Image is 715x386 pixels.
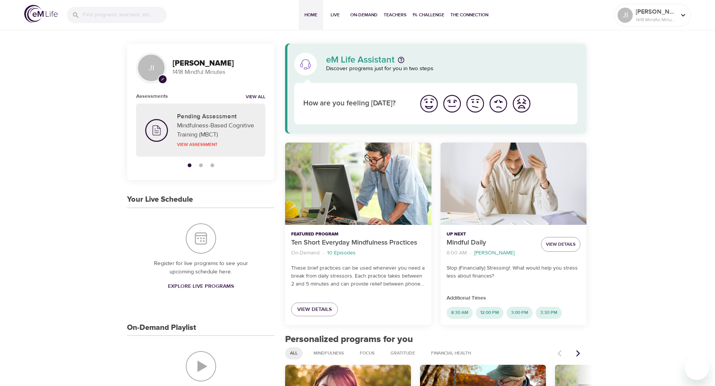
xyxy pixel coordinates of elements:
p: 8:00 AM [447,249,467,257]
div: JI [618,8,633,23]
p: These brief practices can be used whenever you need a break from daily stressors. Each practice t... [291,264,425,288]
span: 1% Challenge [412,11,444,19]
button: I'm feeling worst [510,92,533,115]
input: Find programs, teachers, etc... [83,7,167,23]
span: Financial Health [426,350,475,356]
p: Mindfulness-Based Cognitive Training (MBCT) [177,121,256,139]
span: Explore Live Programs [168,282,234,291]
span: Home [302,11,320,19]
img: worst [511,93,532,114]
span: Gratitude [386,350,420,356]
img: On-Demand Playlist [186,351,216,381]
div: Mindfulness [309,347,349,359]
nav: breadcrumb [291,248,425,258]
span: Focus [355,350,379,356]
div: 12:00 PM [476,307,503,319]
span: Teachers [384,11,406,19]
img: good [442,93,463,114]
span: All [285,350,302,356]
div: Gratitude [386,347,420,359]
p: 1418 Mindful Minutes [636,16,676,23]
h3: On-Demand Playlist [127,323,196,332]
h3: [PERSON_NAME] [172,59,265,68]
button: Next items [570,345,586,362]
img: Your Live Schedule [186,223,216,254]
button: Mindful Daily [441,143,586,225]
div: Focus [355,347,379,359]
img: great [419,93,439,114]
p: Featured Program [291,231,425,238]
span: Mindfulness [309,350,348,356]
button: I'm feeling good [441,92,464,115]
button: I'm feeling bad [487,92,510,115]
div: 8:30 AM [447,307,473,319]
img: eM Life Assistant [299,58,312,70]
p: Up Next [447,231,535,238]
div: All [285,347,303,359]
p: 10 Episodes [327,249,356,257]
span: The Connection [450,11,488,19]
button: I'm feeling great [417,92,441,115]
img: logo [24,5,58,23]
h5: Pending Assessment [177,113,256,121]
span: 3:00 PM [506,309,533,316]
span: Live [326,11,344,19]
span: 8:30 AM [447,309,473,316]
p: 1418 Mindful Minutes [172,68,265,77]
h6: Assessments [136,92,168,100]
p: Additional Times [447,294,580,302]
p: Mindful Daily [447,238,535,248]
button: Ten Short Everyday Mindfulness Practices [285,143,431,225]
button: View Details [541,237,580,252]
a: Explore Live Programs [165,279,237,293]
a: View Details [291,303,338,317]
h2: Personalized programs for you [285,334,586,345]
iframe: Button to launch messaging window [685,356,709,380]
li: · [470,248,471,258]
div: 3:30 PM [536,307,562,319]
span: 12:00 PM [476,309,503,316]
h3: Your Live Schedule [127,195,193,204]
img: bad [488,93,509,114]
img: ok [465,93,486,114]
p: Register for live programs to see your upcoming schedule here. [142,259,259,276]
a: View all notifications [246,94,265,100]
li: · [323,248,324,258]
span: View Details [297,305,332,314]
p: View Assessment [177,141,256,148]
p: Discover programs just for you in two steps [326,64,577,73]
p: On-Demand [291,249,320,257]
span: On-Demand [350,11,378,19]
p: Ten Short Everyday Mindfulness Practices [291,238,425,248]
nav: breadcrumb [447,248,535,258]
button: I'm feeling ok [464,92,487,115]
p: How are you feeling [DATE]? [303,98,408,109]
p: eM Life Assistant [326,55,395,64]
div: JI [136,53,166,83]
p: [PERSON_NAME] [474,249,514,257]
p: [PERSON_NAME] [636,7,676,16]
div: 3:00 PM [506,307,533,319]
span: View Details [546,240,575,248]
p: Stop (Financially) Stressing!: What would help you stress less about finances? [447,264,580,280]
span: 3:30 PM [536,309,562,316]
div: Financial Health [426,347,476,359]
